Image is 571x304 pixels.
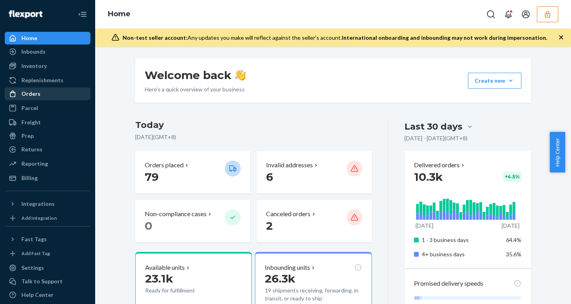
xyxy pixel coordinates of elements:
span: 64.4% [506,236,521,243]
p: Invalid addresses [266,161,313,170]
span: Non-test seller account: [123,34,188,41]
div: Add Fast Tag [21,250,50,257]
img: hand-wave emoji [235,70,246,81]
button: Open account menu [518,6,534,22]
button: Delivered orders [414,161,466,170]
p: Inbounding units [265,263,310,272]
a: Reporting [5,157,90,170]
button: Integrations [5,198,90,210]
span: International onboarding and inbounding may not work during impersonation. [342,34,547,41]
p: Canceled orders [266,209,310,219]
div: Orders [21,90,40,98]
button: Help Center [550,132,565,172]
div: Any updates you make will reflect against the seller's account. [123,34,547,42]
a: Parcel [5,102,90,114]
a: Settings [5,261,90,274]
button: Orders placed 79 [135,151,250,194]
button: Create new [468,73,521,89]
a: Orders [5,87,90,100]
div: Inventory [21,62,47,70]
button: Close Navigation [75,6,90,22]
h3: Today [135,119,372,132]
a: Help Center [5,289,90,301]
div: Billing [21,174,38,182]
div: Add Integration [21,215,57,221]
a: Home [108,10,130,18]
a: Freight [5,116,90,129]
div: + 4.5 % [503,172,521,182]
div: Help Center [21,291,54,299]
a: Replenishments [5,74,90,87]
a: Prep [5,130,90,142]
p: [DATE] [502,222,519,230]
span: 10.3k [414,170,443,184]
button: Invalid addresses 6 [257,151,372,194]
p: Available units [145,263,185,272]
span: 26.3k [265,272,295,285]
a: Inbounds [5,45,90,58]
span: 35.6% [506,251,521,258]
a: Inventory [5,60,90,72]
div: Fast Tags [21,235,47,243]
div: Freight [21,118,41,126]
a: Add Integration [5,213,90,223]
p: Promised delivery speeds [414,279,483,288]
p: 4+ business days [422,250,500,258]
p: 19 shipments receiving, forwarding, in transit, or ready to ship [265,287,362,302]
p: [DATE] - [DATE] ( GMT+8 ) [404,134,468,142]
p: Orders placed [145,161,184,170]
a: Talk to Support [5,275,90,288]
button: Fast Tags [5,233,90,246]
div: Replenishments [21,76,63,84]
span: 79 [145,170,159,184]
div: Integrations [21,200,55,208]
a: Returns [5,143,90,156]
a: Home [5,32,90,45]
span: 2 [266,219,273,232]
div: Talk to Support [21,277,63,285]
div: Prep [21,132,34,140]
span: 23.1k [145,272,173,285]
div: Last 30 days [404,120,462,133]
img: Flexport logo [9,10,42,18]
ol: breadcrumbs [102,3,137,26]
span: 0 [145,219,152,232]
p: 1 - 3 business days [422,236,500,244]
p: Non-compliance cases [145,209,207,219]
div: Returns [21,145,42,153]
p: Ready for fulfillment [145,287,218,294]
button: Canceled orders 2 [257,200,372,242]
div: Inbounds [21,48,46,56]
a: Add Fast Tag [5,249,90,258]
div: Reporting [21,160,48,168]
h1: Welcome back [145,68,246,82]
button: Open notifications [500,6,516,22]
p: Here’s a quick overview of your business [145,85,246,93]
p: [DATE] ( GMT+8 ) [135,133,372,141]
div: Home [21,34,37,42]
a: Billing [5,172,90,184]
span: 6 [266,170,273,184]
div: Parcel [21,104,38,112]
button: Non-compliance cases 0 [135,200,250,242]
div: Settings [21,264,44,272]
button: Open Search Box [483,6,499,22]
p: [DATE] [416,222,433,230]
